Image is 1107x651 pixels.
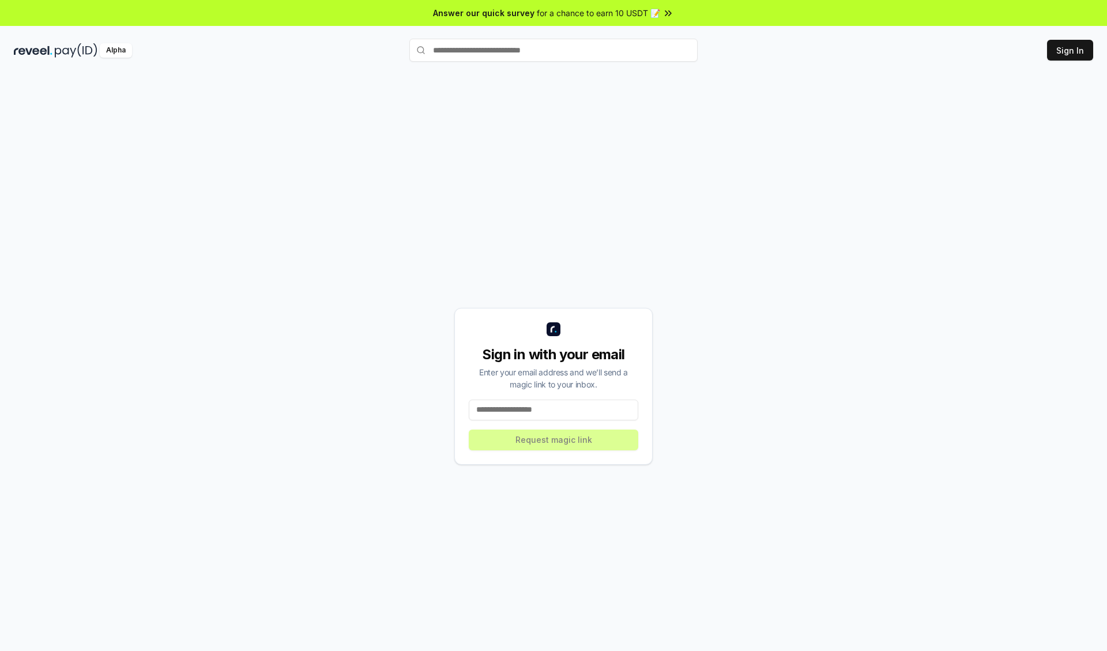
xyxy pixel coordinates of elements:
img: pay_id [55,43,97,58]
img: reveel_dark [14,43,52,58]
div: Sign in with your email [469,345,638,364]
button: Sign In [1047,40,1093,61]
span: Answer our quick survey [433,7,534,19]
div: Enter your email address and we’ll send a magic link to your inbox. [469,366,638,390]
span: for a chance to earn 10 USDT 📝 [537,7,660,19]
img: logo_small [547,322,560,336]
div: Alpha [100,43,132,58]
